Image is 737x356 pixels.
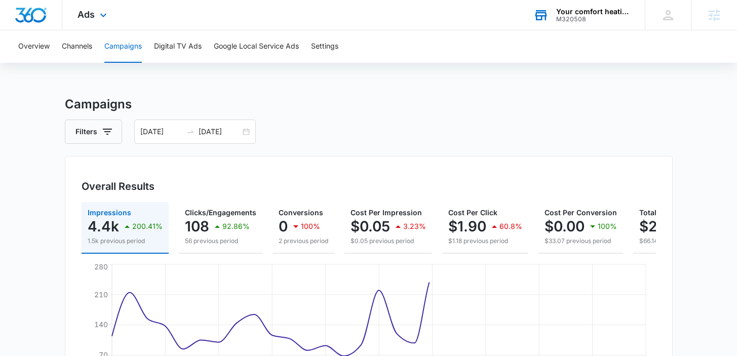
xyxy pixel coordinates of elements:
[88,208,131,217] span: Impressions
[279,236,328,246] p: 2 previous period
[639,208,681,217] span: Total Spend
[448,236,522,246] p: $1.18 previous period
[94,320,108,329] tspan: 140
[88,218,119,234] p: 4.4k
[598,223,617,230] p: 100%
[545,236,617,246] p: $33.07 previous period
[448,218,486,234] p: $1.90
[351,218,390,234] p: $0.05
[154,30,202,63] button: Digital TV Ads
[279,218,288,234] p: 0
[65,95,673,113] h3: Campaigns
[186,128,195,136] span: swap-right
[499,223,522,230] p: 60.8%
[214,30,299,63] button: Google Local Service Ads
[351,236,426,246] p: $0.05 previous period
[94,290,108,299] tspan: 210
[639,218,690,234] p: $205.11
[185,218,209,234] p: 108
[65,120,122,144] button: Filters
[185,208,256,217] span: Clicks/Engagements
[279,208,323,217] span: Conversions
[222,223,250,230] p: 92.86%
[403,223,426,230] p: 3.23%
[62,30,92,63] button: Channels
[82,179,154,194] h3: Overall Results
[351,208,422,217] span: Cost Per Impression
[185,236,256,246] p: 56 previous period
[556,8,630,16] div: account name
[545,218,585,234] p: $0.00
[77,9,95,20] span: Ads
[18,30,50,63] button: Overview
[104,30,142,63] button: Campaigns
[94,262,108,271] tspan: 280
[301,223,320,230] p: 100%
[132,223,163,230] p: 200.41%
[199,126,241,137] input: End date
[639,236,730,246] p: $66.14 previous period
[88,236,163,246] p: 1.5k previous period
[186,128,195,136] span: to
[140,126,182,137] input: Start date
[556,16,630,23] div: account id
[545,208,617,217] span: Cost Per Conversion
[448,208,497,217] span: Cost Per Click
[311,30,338,63] button: Settings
